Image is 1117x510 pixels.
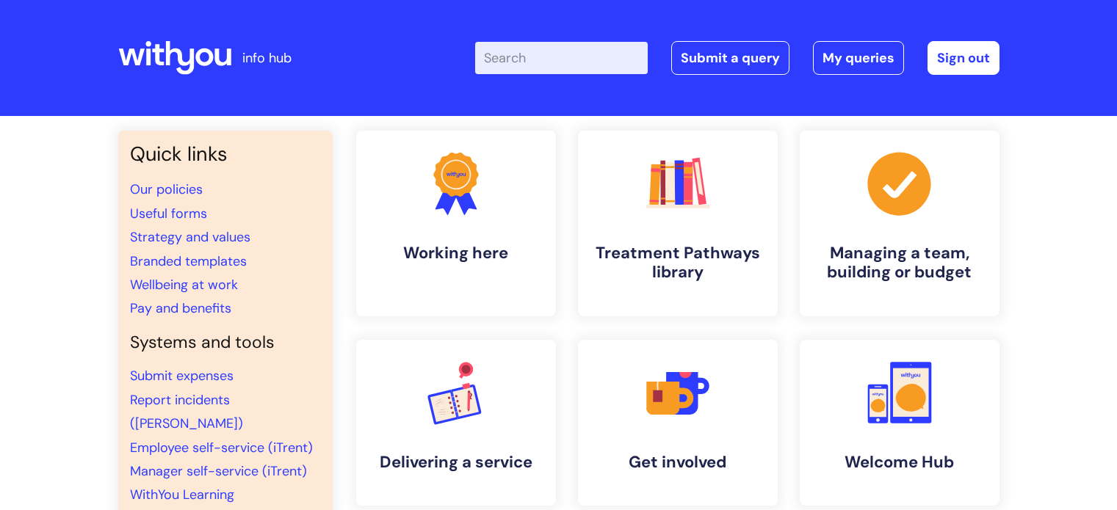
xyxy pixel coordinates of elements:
a: Report incidents ([PERSON_NAME]) [130,391,243,432]
a: Submit a query [671,41,789,75]
a: Submit expenses [130,367,234,385]
a: Managing a team, building or budget [800,131,999,316]
h4: Welcome Hub [811,453,988,472]
a: Manager self-service (iTrent) [130,462,307,480]
a: Branded templates [130,252,247,270]
a: Delivering a service [356,340,556,506]
a: Strategy and values [130,228,250,246]
a: Employee self-service (iTrent) [130,439,313,456]
a: Wellbeing at work [130,276,238,294]
input: Search [475,42,648,74]
h4: Systems and tools [130,332,321,353]
h4: Managing a team, building or budget [811,244,988,283]
h3: Quick links [130,142,321,166]
div: | - [475,41,999,75]
a: Our policies [130,181,203,198]
a: Sign out [928,41,999,75]
h4: Delivering a service [368,453,544,472]
a: Pay and benefits [130,299,231,317]
p: info hub [242,46,292,70]
h4: Get involved [590,453,766,472]
a: Get involved [578,340,778,506]
a: Welcome Hub [800,340,999,506]
a: Working here [356,131,556,316]
h4: Treatment Pathways library [590,244,766,283]
h4: Working here [368,244,544,263]
a: My queries [813,41,904,75]
a: Treatment Pathways library [578,131,778,316]
a: WithYou Learning [130,486,234,503]
a: Useful forms [130,205,207,222]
